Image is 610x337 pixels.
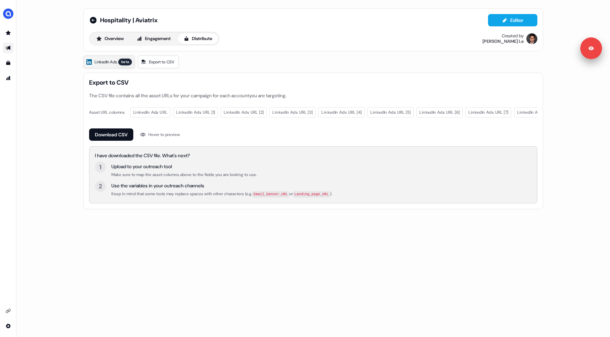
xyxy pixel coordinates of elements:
a: Go to templates [3,58,14,68]
button: Editor [488,14,537,26]
span: LinkedIn Ads URL [1] [176,109,215,116]
a: Export to CSV [138,55,179,68]
div: Keep in mind that some tools may replace spaces with other characters (e.g. or ). [111,190,332,198]
div: 2 [99,182,102,190]
code: Landing_page_URL [293,191,330,198]
div: [PERSON_NAME] Le [483,39,524,44]
a: Go to outbound experience [3,42,14,53]
span: LinkedIn Ads URL [4] [321,109,362,116]
button: Distribute [178,33,218,44]
div: Upload to your outreach tool [111,163,257,170]
span: LinkedIn Ads URL [8] [517,109,557,116]
span: LinkedIn Ads URL [2] [224,109,264,116]
div: Hover to preview [148,131,180,138]
button: Overview [90,33,130,44]
img: Hugh [526,33,537,44]
div: The CSV file contains all the asset URLs for your campaign for each account you are targeting. [89,92,537,99]
span: LinkedIn Ads URL [133,109,167,116]
a: LinkedIn Adsbeta [83,55,135,68]
button: Download CSV [89,128,133,141]
code: Email_banner_URL [252,191,289,198]
span: Export to CSV [149,59,174,65]
div: Asset URL columns [89,109,125,116]
div: I have downloaded the CSV file. What's next? [95,152,532,159]
span: Export to CSV [89,78,537,87]
a: Editor [488,17,537,25]
div: 1 [99,163,101,171]
a: Go to prospects [3,27,14,38]
div: Use the variables in your outreach channels [111,182,332,189]
div: Created by [502,33,524,39]
span: LinkedIn Ads URL [7] [468,109,508,116]
span: LinkedIn Ads [95,59,117,65]
a: Go to integrations [3,321,14,332]
span: LinkedIn Ads URL [5] [370,109,411,116]
span: LinkedIn Ads URL [6] [419,109,460,116]
button: Engagement [131,33,176,44]
a: Go to integrations [3,305,14,316]
div: beta [118,59,132,65]
a: Go to attribution [3,73,14,84]
span: Hospitality | Aviatrix [100,16,158,24]
div: Make sure to map the asset columns above to the fields you are looking to use. [111,171,257,178]
span: LinkedIn Ads URL [3] [272,109,313,116]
